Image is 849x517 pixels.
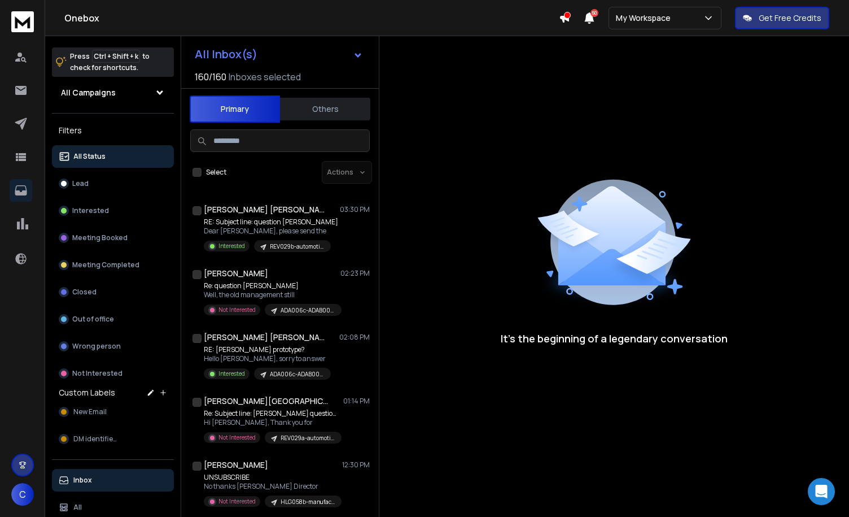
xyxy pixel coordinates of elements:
button: Primary [190,95,280,123]
button: Meeting Completed [52,254,174,276]
div: Open Intercom Messenger [808,478,835,505]
p: 02:08 PM [339,333,370,342]
button: Others [280,97,370,121]
p: All Status [73,152,106,161]
p: RE: [PERSON_NAME] prototype? [204,345,331,354]
p: Re: question [PERSON_NAME] [204,281,339,290]
p: REV029b-automotive-scanners [270,242,324,251]
span: 50 [590,9,598,17]
img: logo [11,11,34,32]
p: 12:30 PM [342,460,370,470]
button: All Inbox(s) [186,43,372,66]
p: Interested [72,206,109,215]
h1: [PERSON_NAME][GEOGRAPHIC_DATA] [204,396,328,407]
p: HLG058b-manufacturers [281,498,335,506]
button: Get Free Credits [735,7,829,29]
p: Hi [PERSON_NAME], Thank you for [204,418,339,427]
span: New Email [73,407,107,416]
button: Wrong person [52,335,174,358]
h1: Onebox [64,11,559,25]
p: Out of office [72,315,114,324]
p: REV029a-automotive-scanners [281,434,335,442]
h1: [PERSON_NAME] [204,268,268,279]
p: RE: Subject line: question [PERSON_NAME] [204,218,338,227]
p: 01:14 PM [343,397,370,406]
button: Interested [52,199,174,222]
button: Lead [52,172,174,195]
h1: All Campaigns [61,87,116,98]
h3: Inboxes selected [229,70,301,84]
p: Wrong person [72,342,121,351]
button: Not Interested [52,362,174,385]
button: C [11,483,34,506]
button: Meeting Booked [52,227,174,249]
span: 160 / 160 [195,70,226,84]
p: 02:23 PM [340,269,370,278]
button: DM identified [52,428,174,450]
p: Dear [PERSON_NAME], please send the [204,227,338,236]
label: Select [206,168,226,177]
p: Not Interested [218,433,256,442]
p: Meeting Booked [72,233,128,242]
p: No thanks [PERSON_NAME] Director [204,482,339,491]
p: 03:30 PM [340,205,370,214]
p: Well, the old management still [204,290,339,299]
h1: All Inbox(s) [195,49,257,60]
h3: Filters [52,123,174,138]
p: UNSUBSCRIBE [204,473,339,482]
h1: [PERSON_NAME] [PERSON_NAME] [PERSON_NAME] [204,204,328,215]
p: Inbox [73,476,92,485]
h1: [PERSON_NAME] [204,459,268,471]
p: Interested [218,242,245,250]
p: Interested [218,370,245,378]
p: It’s the beginning of a legendary conversation [501,331,728,346]
h1: [PERSON_NAME] [PERSON_NAME]([PERSON_NAME] [204,332,328,343]
h3: Custom Labels [59,387,115,398]
button: All Campaigns [52,81,174,104]
p: Not Interested [218,497,256,506]
p: All [73,503,82,512]
button: New Email [52,401,174,423]
p: Closed [72,288,97,297]
p: Meeting Completed [72,260,139,270]
span: DM identified [73,435,117,444]
p: ADA006c-ADAB001-freeprototype-title(re-run) [281,306,335,315]
p: Not Interested [218,306,256,314]
p: My Workspace [616,12,675,24]
p: Hello [PERSON_NAME], sorry to answer [204,354,331,363]
p: Press to check for shortcuts. [70,51,150,73]
p: Not Interested [72,369,122,378]
p: Re: Subject line: [PERSON_NAME] question? [204,409,339,418]
p: Lead [72,179,89,188]
button: Inbox [52,469,174,492]
p: Get Free Credits [759,12,821,24]
p: ADA006c-ADAB001-freeprototype-title(re-run) [270,370,324,379]
span: Ctrl + Shift + k [92,50,140,63]
button: Closed [52,281,174,303]
button: All Status [52,145,174,168]
button: Out of office [52,308,174,331]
